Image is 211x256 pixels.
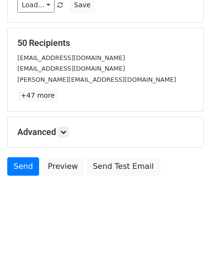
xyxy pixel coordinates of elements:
[17,54,125,61] small: [EMAIL_ADDRESS][DOMAIN_NAME]
[163,210,211,256] iframe: Chat Widget
[42,157,84,176] a: Preview
[7,157,39,176] a: Send
[17,76,176,83] small: [PERSON_NAME][EMAIL_ADDRESS][DOMAIN_NAME]
[86,157,160,176] a: Send Test Email
[17,127,194,137] h5: Advanced
[17,90,58,102] a: +47 more
[17,38,194,48] h5: 50 Recipients
[17,65,125,72] small: [EMAIL_ADDRESS][DOMAIN_NAME]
